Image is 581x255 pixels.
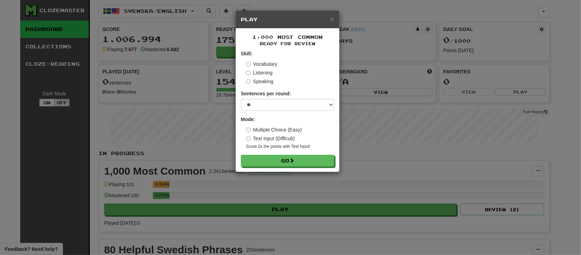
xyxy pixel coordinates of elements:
[241,155,334,167] button: Go
[246,79,251,84] input: Speaking
[246,78,273,85] label: Speaking
[246,126,302,133] label: Multiple Choice (Easy)
[246,135,295,142] label: Text Input (Difficult)
[246,144,334,150] small: Score 2x the points with Text Input !
[241,51,252,56] strong: Skill:
[246,61,277,67] label: Vocabulary
[246,69,273,76] label: Listening
[330,15,334,23] button: Close
[246,62,251,66] input: Vocabulary
[241,90,291,97] label: Sentences per round:
[241,117,255,122] strong: Mode:
[252,34,323,40] span: 1,000 Most Common
[241,16,334,23] h5: Play
[246,71,251,75] input: Listening
[246,128,251,132] input: Multiple Choice (Easy)
[241,41,334,47] small: Ready for Review
[330,15,334,23] span: ×
[246,136,251,141] input: Text Input (Difficult)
